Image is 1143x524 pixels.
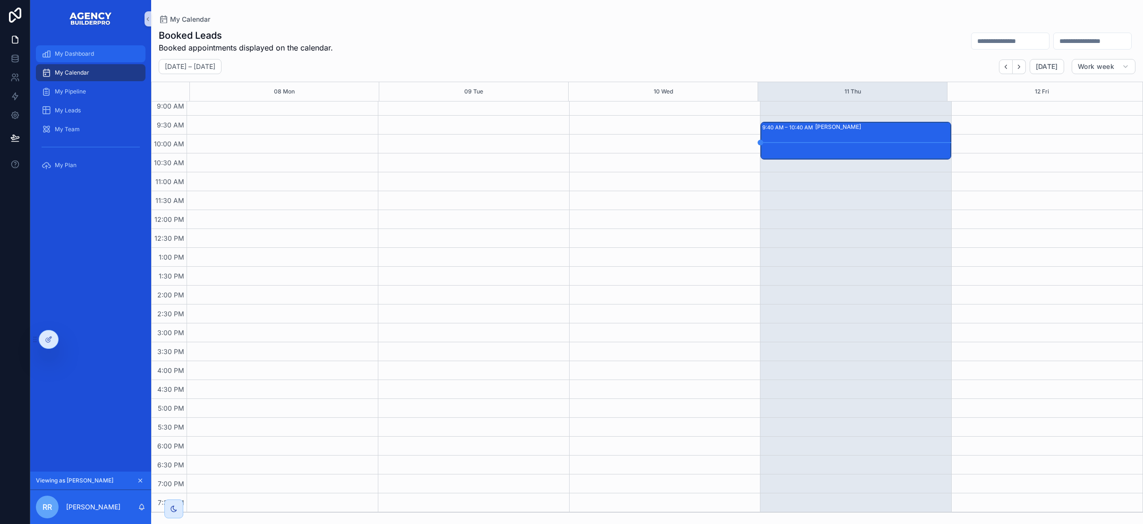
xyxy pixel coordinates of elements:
span: My Calendar [55,69,89,76]
span: 5:00 PM [155,404,187,412]
a: My Team [36,121,145,138]
span: 11:00 AM [153,177,187,186]
a: My Pipeline [36,83,145,100]
button: 08 Mon [274,82,295,101]
div: scrollable content [30,38,151,187]
span: My Pipeline [55,88,86,95]
h1: Booked Leads [159,29,333,42]
span: My Calendar [170,15,210,24]
button: 11 Thu [844,82,861,101]
span: 3:00 PM [155,329,187,337]
span: Booked appointments displayed on the calendar. [159,42,333,53]
span: 11:30 AM [153,196,187,204]
div: 9:40 AM – 10:40 AM[PERSON_NAME] [761,122,951,159]
button: 09 Tue [464,82,483,101]
img: App logo [69,11,112,26]
div: 9:40 AM – 10:40 AM [762,123,815,132]
button: 12 Fri [1035,82,1049,101]
span: My Leads [55,107,81,114]
a: My Plan [36,157,145,174]
span: [DATE] [1036,62,1058,71]
a: My Dashboard [36,45,145,62]
span: 7:30 PM [155,499,187,507]
span: 9:30 AM [154,121,187,129]
p: [PERSON_NAME] [66,502,120,512]
span: 12:00 PM [152,215,187,223]
span: 4:00 PM [155,366,187,374]
span: 12:30 PM [152,234,187,242]
span: My Team [55,126,80,133]
button: Back [999,59,1013,74]
span: My Plan [55,161,77,169]
span: 4:30 PM [155,385,187,393]
span: My Dashboard [55,50,94,58]
span: 2:30 PM [155,310,187,318]
a: My Calendar [159,15,210,24]
a: My Calendar [36,64,145,81]
a: My Leads [36,102,145,119]
span: 7:00 PM [155,480,187,488]
button: Next [1013,59,1026,74]
span: 3:30 PM [155,347,187,355]
span: Viewing as [PERSON_NAME] [36,477,113,484]
span: 6:30 PM [155,461,187,469]
h2: [DATE] – [DATE] [165,62,215,71]
span: 2:00 PM [155,291,187,299]
button: 10 Wed [654,82,673,101]
span: 9:00 AM [154,102,187,110]
span: 6:00 PM [155,442,187,450]
span: 10:00 AM [152,140,187,148]
span: 5:30 PM [155,423,187,431]
button: Work week [1072,59,1135,74]
span: 1:00 PM [156,253,187,261]
span: 1:30 PM [156,272,187,280]
span: 10:30 AM [152,159,187,167]
span: Work week [1078,62,1114,71]
span: RR [43,501,52,513]
div: [PERSON_NAME] [815,123,950,131]
button: [DATE] [1030,59,1064,74]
